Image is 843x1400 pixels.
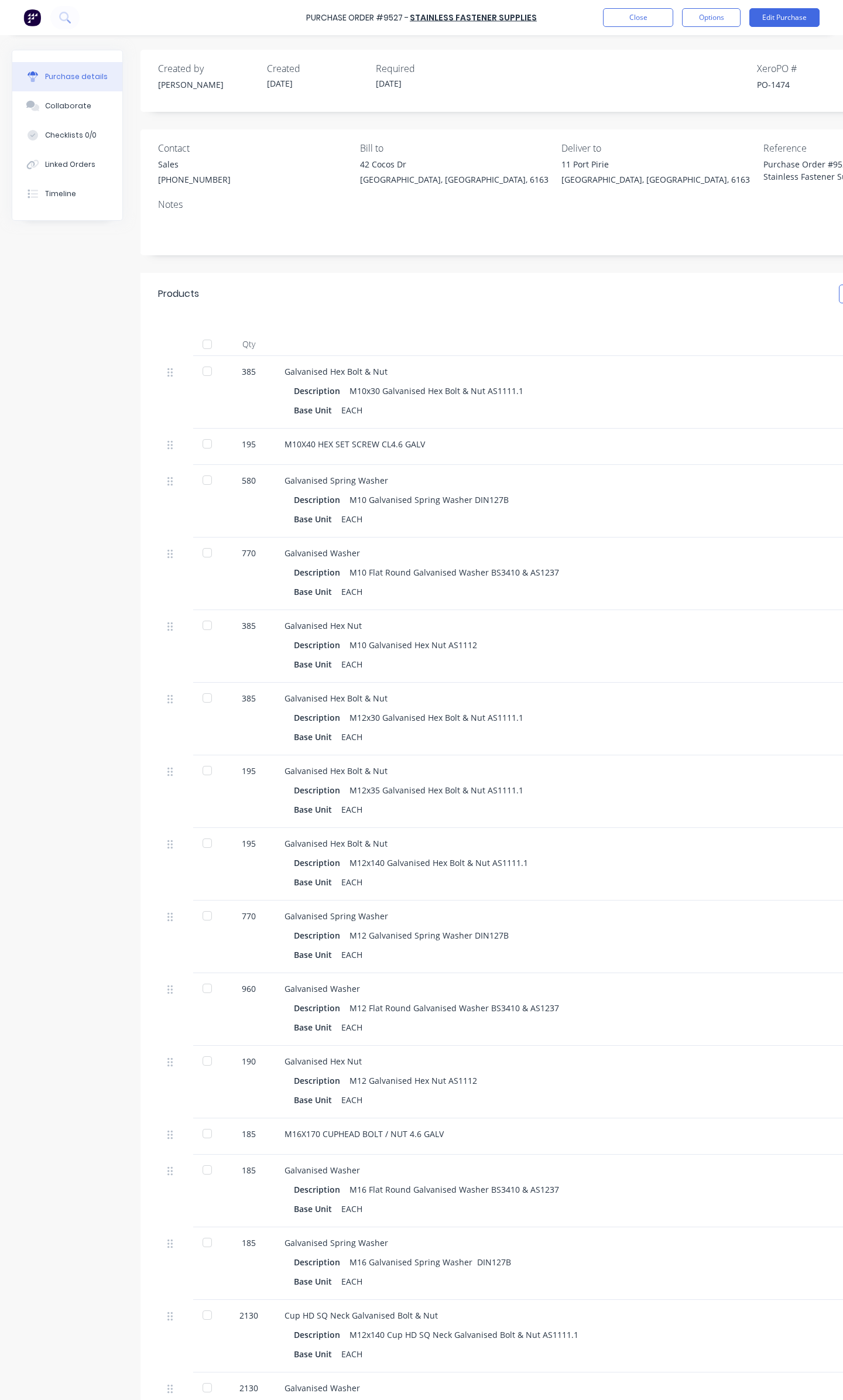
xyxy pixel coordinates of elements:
[294,1019,341,1036] div: Base Unit
[158,61,258,76] div: Created by
[12,121,122,150] button: Checklists 0/0
[294,1346,341,1363] div: Base Unit
[376,61,475,76] div: Required
[232,1309,266,1322] div: 2130
[45,101,91,111] div: Collaborate
[341,656,362,673] div: EACH
[158,158,231,170] div: Sales
[232,619,266,632] div: 385
[294,382,349,399] div: Description
[222,333,275,356] div: Qty
[349,1181,559,1198] div: M16 Flat Round Galvanised Washer BS3410 & AS1237
[12,91,122,121] button: Collaborate
[232,1128,266,1140] div: 185
[349,1072,477,1089] div: M12 Galvanised Hex Nut AS1112
[349,999,559,1016] div: M12 Flat Round Galvanised Washer BS3410 & AS1237
[349,564,559,581] div: M10 Flat Round Galvanised Washer BS3410 & AS1237
[749,8,820,27] button: Edit Purchase
[23,9,41,26] img: Factory
[294,1072,349,1089] div: Description
[294,1181,349,1198] div: Description
[682,8,741,27] button: Options
[306,12,409,24] div: Purchase Order #9527 -
[349,1326,578,1343] div: M12x140 Cup HD SQ Neck Galvanised Bolt & Nut AS1111.1
[158,78,258,91] div: [PERSON_NAME]
[349,927,509,944] div: M12 Galvanised Spring Washer DIN127B
[158,141,351,155] div: Contact
[294,564,349,581] div: Description
[232,365,266,378] div: 385
[294,491,349,508] div: Description
[232,1055,266,1067] div: 190
[45,189,76,199] div: Timeline
[561,141,755,155] div: Deliver to
[294,999,349,1016] div: Description
[232,474,266,487] div: 580
[12,62,122,91] button: Purchase details
[294,656,341,673] div: Base Unit
[232,837,266,850] div: 195
[341,1091,362,1108] div: EACH
[232,765,266,777] div: 195
[45,159,95,170] div: Linked Orders
[410,12,537,23] a: Stainless Fastener Supplies
[294,709,349,726] div: Description
[294,583,341,600] div: Base Unit
[294,1254,349,1271] div: Description
[341,1019,362,1036] div: EACH
[294,1200,341,1217] div: Base Unit
[232,547,266,559] div: 770
[341,1273,362,1290] div: EACH
[45,130,97,141] div: Checklists 0/0
[232,1237,266,1249] div: 185
[349,491,509,508] div: M10 Galvanised Spring Washer DIN127B
[232,1164,266,1176] div: 185
[341,402,362,419] div: EACH
[294,927,349,944] div: Description
[294,1273,341,1290] div: Base Unit
[341,801,362,818] div: EACH
[12,179,122,208] button: Timeline
[360,173,549,186] div: [GEOGRAPHIC_DATA], [GEOGRAPHIC_DATA], 6163
[232,1382,266,1394] div: 2130
[294,946,341,963] div: Base Unit
[341,511,362,528] div: EACH
[45,71,108,82] div: Purchase details
[603,8,673,27] button: Close
[349,854,528,871] div: M12x140 Galvanised Hex Bolt & Nut AS1111.1
[341,583,362,600] div: EACH
[294,636,349,653] div: Description
[232,910,266,922] div: 770
[294,854,349,871] div: Description
[349,782,523,799] div: M12x35 Galvanised Hex Bolt & Nut AS1111.1
[349,636,477,653] div: M10 Galvanised Hex Nut AS1112
[232,438,266,450] div: 195
[294,874,341,891] div: Base Unit
[294,782,349,799] div: Description
[341,1346,362,1363] div: EACH
[341,874,362,891] div: EACH
[232,983,266,995] div: 960
[267,61,366,76] div: Created
[158,287,199,301] div: Products
[294,511,341,528] div: Base Unit
[294,1326,349,1343] div: Description
[349,382,523,399] div: M10x30 Galvanised Hex Bolt & Nut AS1111.1
[232,692,266,704] div: 385
[294,402,341,419] div: Base Unit
[360,141,553,155] div: Bill to
[341,1200,362,1217] div: EACH
[360,158,549,170] div: 42 Cocos Dr
[12,150,122,179] button: Linked Orders
[341,946,362,963] div: EACH
[561,158,750,170] div: 11 Port Pirie
[341,728,362,745] div: EACH
[349,1254,511,1271] div: M16 Galvanised Spring Washer DIN127B
[561,173,750,186] div: [GEOGRAPHIC_DATA], [GEOGRAPHIC_DATA], 6163
[294,801,341,818] div: Base Unit
[294,728,341,745] div: Base Unit
[294,1091,341,1108] div: Base Unit
[349,709,523,726] div: M12x30 Galvanised Hex Bolt & Nut AS1111.1
[158,173,231,186] div: [PHONE_NUMBER]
